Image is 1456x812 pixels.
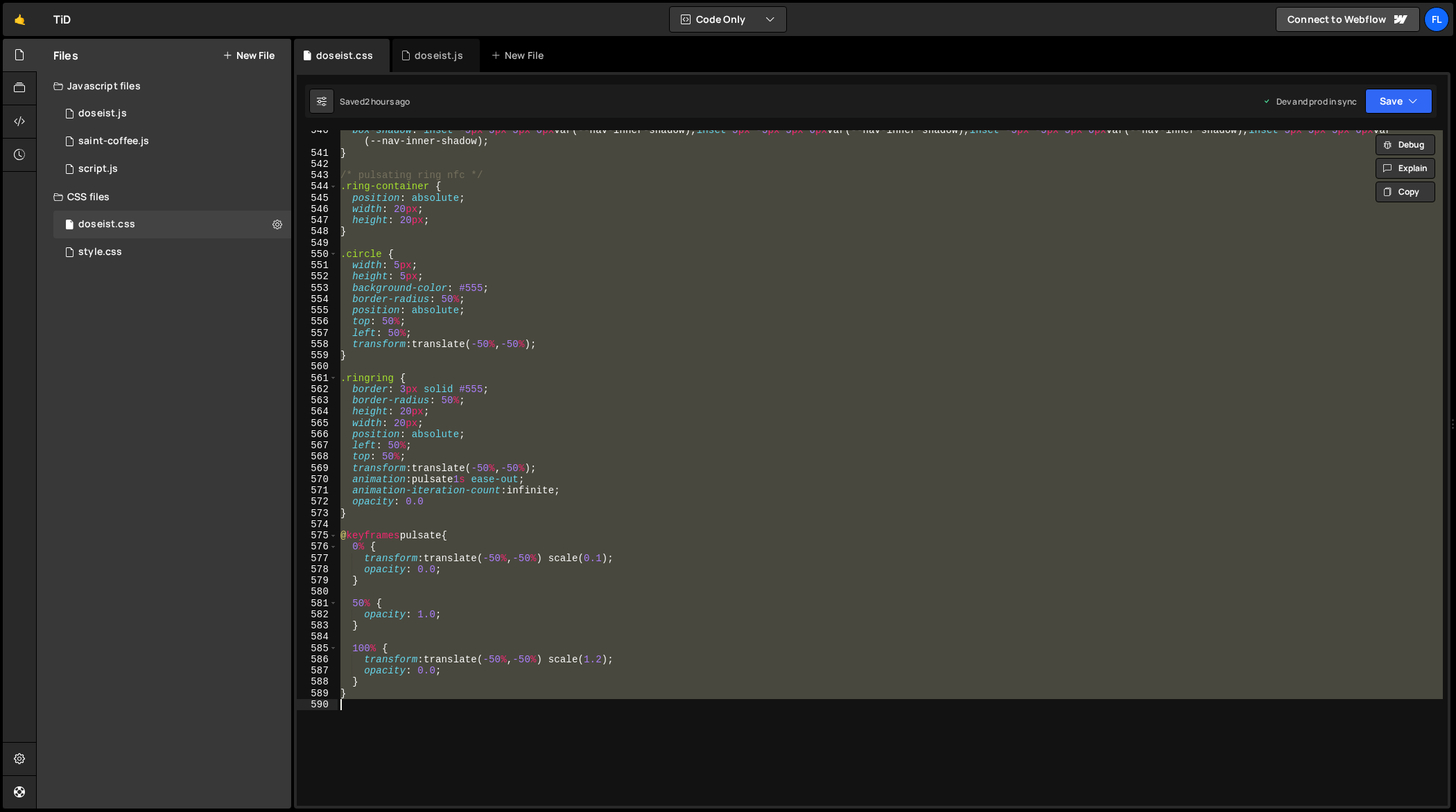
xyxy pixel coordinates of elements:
[297,170,338,181] div: 543
[340,96,410,107] div: Saved
[297,294,338,305] div: 554
[53,238,291,266] div: 4604/25434.css
[37,72,291,100] div: Javascript files
[297,384,338,395] div: 562
[297,598,338,609] div: 581
[415,48,463,62] div: doseist.js
[53,155,291,183] div: 4604/24567.js
[297,429,338,440] div: 566
[491,48,549,62] div: New File
[53,48,78,63] h2: Files
[297,586,338,597] div: 580
[297,676,338,687] div: 588
[297,373,338,384] div: 561
[297,238,338,249] div: 549
[297,249,338,260] div: 550
[297,305,338,316] div: 555
[1376,134,1435,155] button: Debug
[297,440,338,451] div: 567
[297,418,338,429] div: 565
[297,204,338,215] div: 546
[53,11,71,28] div: TiD
[297,316,338,327] div: 556
[78,107,127,120] div: doseist.js
[297,519,338,530] div: 574
[365,96,410,107] div: 2 hours ago
[297,564,338,575] div: 578
[670,7,786,32] button: Code Only
[3,3,37,36] a: 🤙
[1376,158,1435,179] button: Explain
[297,328,338,339] div: 557
[297,530,338,541] div: 575
[297,181,338,192] div: 544
[1376,182,1435,202] button: Copy
[297,406,338,417] div: 564
[37,183,291,211] div: CSS files
[297,193,338,204] div: 545
[53,211,291,238] div: 4604/42100.css
[297,361,338,372] div: 560
[297,575,338,586] div: 579
[297,463,338,474] div: 569
[297,496,338,507] div: 572
[78,163,118,175] div: script.js
[297,283,338,294] div: 553
[297,620,338,631] div: 583
[297,350,338,361] div: 559
[297,260,338,271] div: 551
[297,485,338,496] div: 571
[297,148,338,159] div: 541
[297,271,338,282] div: 552
[297,215,338,226] div: 547
[297,541,338,552] div: 576
[53,100,291,127] div: 4604/37981.js
[297,159,338,170] div: 542
[1276,7,1420,32] a: Connect to Webflow
[297,125,338,148] div: 540
[297,339,338,350] div: 558
[1365,89,1432,114] button: Save
[53,127,291,155] div: 4604/27020.js
[297,451,338,462] div: 568
[297,609,338,620] div: 582
[297,553,338,564] div: 577
[1263,96,1357,107] div: Dev and prod in sync
[297,654,338,665] div: 586
[297,631,338,642] div: 584
[297,665,338,676] div: 587
[297,508,338,519] div: 573
[1424,7,1449,32] a: Fl
[297,643,338,654] div: 585
[297,474,338,485] div: 570
[223,50,275,61] button: New File
[316,48,373,62] div: doseist.css
[297,699,338,710] div: 590
[297,395,338,406] div: 563
[297,226,338,237] div: 548
[78,218,135,231] div: doseist.css
[78,135,149,148] div: saint-coffee.js
[297,688,338,699] div: 589
[78,246,122,258] div: style.css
